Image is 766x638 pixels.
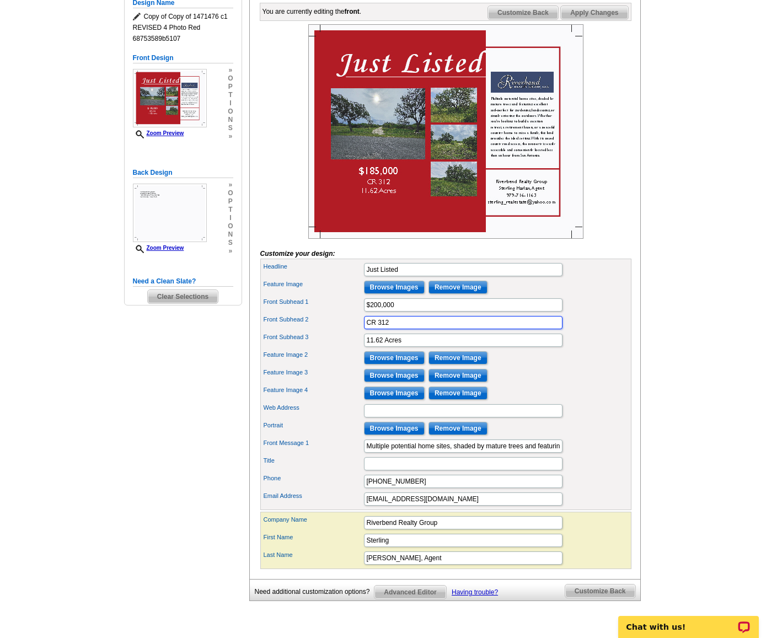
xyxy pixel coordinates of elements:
[228,66,233,74] span: »
[148,290,218,303] span: Clear Selections
[228,206,233,214] span: t
[133,168,233,178] h5: Back Design
[228,222,233,230] span: o
[264,280,363,289] label: Feature Image
[228,181,233,189] span: »
[428,387,488,400] input: Remove Image
[264,403,363,412] label: Web Address
[133,130,184,136] a: Zoom Preview
[228,124,233,132] span: s
[308,24,583,239] img: Z18881107_00001_1.jpg
[264,533,363,542] label: First Name
[133,184,207,242] img: Z18881107_00001_2.jpg
[428,281,488,294] input: Remove Image
[264,350,363,360] label: Feature Image 2
[264,491,363,501] label: Email Address
[264,333,363,342] label: Front Subhead 3
[228,189,233,197] span: o
[364,281,425,294] input: Browse Images
[428,351,488,364] input: Remove Image
[228,116,233,124] span: n
[228,230,233,239] span: n
[264,315,363,324] label: Front Subhead 2
[263,7,362,17] div: You are currently editing the .
[260,250,335,258] i: Customize your design:
[228,83,233,91] span: p
[364,387,425,400] input: Browse Images
[488,6,558,19] span: Customize Back
[428,422,488,435] input: Remove Image
[228,99,233,108] span: i
[264,368,363,377] label: Feature Image 3
[264,438,363,448] label: Front Message 1
[264,550,363,560] label: Last Name
[364,351,425,364] input: Browse Images
[374,585,446,599] a: Advanced Editor
[228,239,233,247] span: s
[228,108,233,116] span: o
[228,214,233,222] span: i
[565,585,635,598] span: Customize Back
[611,603,766,638] iframe: LiveChat chat widget
[228,247,233,255] span: »
[452,588,498,596] a: Having trouble?
[228,74,233,83] span: o
[133,245,184,251] a: Zoom Preview
[428,369,488,382] input: Remove Image
[345,8,360,15] b: front
[561,6,628,19] span: Apply Changes
[264,297,363,307] label: Front Subhead 1
[133,53,233,63] h5: Front Design
[255,585,374,599] div: Need additional customization options?
[133,69,207,127] img: Z18881107_00001_1.jpg
[133,276,233,287] h5: Need a Clean Slate?
[264,421,363,430] label: Portrait
[264,262,363,271] label: Headline
[228,132,233,141] span: »
[264,456,363,465] label: Title
[264,515,363,524] label: Company Name
[228,197,233,206] span: p
[264,474,363,483] label: Phone
[228,91,233,99] span: t
[374,586,446,599] span: Advanced Editor
[133,11,233,44] span: Copy of Copy of 1471476 c1 REVISED 4 Photo Red 68753589b5107
[364,422,425,435] input: Browse Images
[364,369,425,382] input: Browse Images
[264,385,363,395] label: Feature Image 4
